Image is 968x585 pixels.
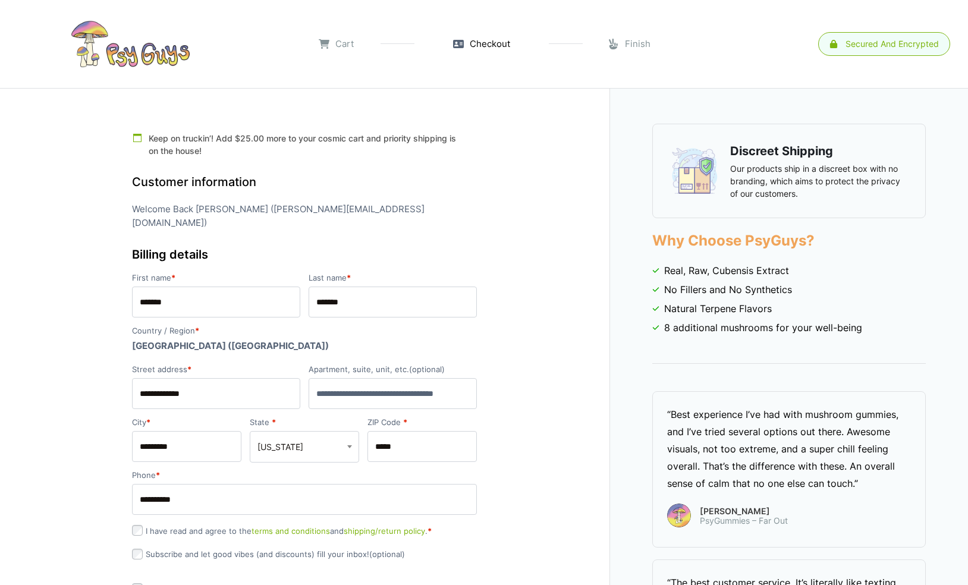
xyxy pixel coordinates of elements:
a: shipping/return policy [344,526,425,536]
abbr: required [403,417,407,427]
span: Natural Terpene Flavors [664,301,772,316]
p: Our products ship in a discreet box with no branding, which aims to protect the privacy of our cu... [730,162,907,200]
span: State [250,431,359,463]
label: Apartment, suite, unit, etc. [309,366,477,373]
input: I have read and agree to theterms and conditionsandshipping/return policy.* [132,525,143,536]
span: No Fillers and No Synthetics [664,282,792,297]
abbr: required [195,326,199,335]
strong: Discreet Shipping [730,144,833,158]
a: Cart [319,37,354,51]
label: ZIP Code [367,419,477,426]
abbr: required [156,470,160,480]
div: Keep on truckin’! Add $25.00 more to your cosmic cart and priority shipping is on the house! [132,124,477,161]
abbr: required [146,417,150,427]
label: First name [132,274,300,282]
abbr: required [272,417,276,427]
a: Secured and encrypted [818,32,950,56]
label: I have read and agree to the and . [132,526,432,536]
span: Finish [625,37,650,51]
a: terms and conditions [252,526,330,536]
label: Country / Region [132,327,477,335]
h3: Customer information [132,173,477,191]
abbr: required [171,273,175,282]
span: Checkout [470,37,510,51]
div: Secured and encrypted [846,40,939,48]
span: Massachusetts [257,441,351,453]
abbr: required [187,364,191,374]
span: (optional) [369,549,405,559]
strong: [GEOGRAPHIC_DATA] ([GEOGRAPHIC_DATA]) [132,340,329,351]
span: (optional) [409,364,445,374]
label: Subscribe and let good vibes (and discounts) fill your inbox! [132,549,405,559]
div: “Best experience I’ve had with mushroom gummies, and I’ve tried several options out there. Awesom... [667,406,911,492]
span: [PERSON_NAME] [700,507,788,515]
div: Welcome Back [PERSON_NAME] ( [PERSON_NAME][EMAIL_ADDRESS][DOMAIN_NAME] ) [128,200,481,232]
strong: Why Choose PsyGuys? [652,232,815,249]
label: Last name [309,274,477,282]
label: City [132,419,241,426]
label: Street address [132,366,300,373]
label: State [250,419,359,426]
span: PsyGummies – Far Out [700,516,788,526]
abbr: required [347,273,351,282]
label: Phone [132,471,477,479]
input: Subscribe and let good vibes (and discounts) fill your inbox!(optional) [132,549,143,559]
h3: Billing details [132,246,477,263]
span: Real, Raw, Cubensis Extract [664,263,789,278]
abbr: required [428,526,432,536]
span: 8 additional mushrooms for your well-being [664,320,862,335]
